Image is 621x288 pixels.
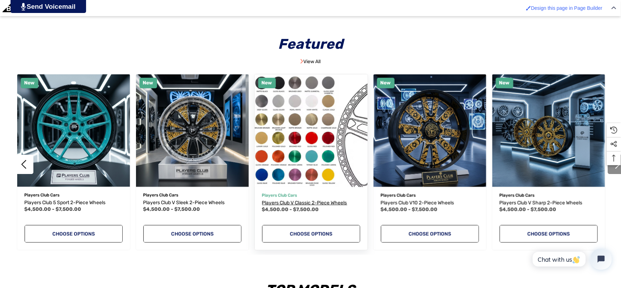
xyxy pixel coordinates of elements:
a: Players Club 5 Sport 2-Piece Wheels,Price range from $4,500.00 to $7,500.00 [17,74,130,187]
span: New [262,80,272,86]
span: New [381,80,391,86]
a: Choose Options [381,225,479,243]
svg: Recently Viewed [610,127,617,134]
p: Players Club Cars [25,191,123,200]
span: Players Club V Classic 2-Piece Wheels [262,200,347,206]
p: Players Club Cars [381,191,479,200]
p: Players Club Cars [143,191,241,200]
span: New [143,80,154,86]
span: Design this page in Page Builder [531,5,602,11]
span: New [499,80,510,86]
span: Featured [273,36,348,52]
span: Players Club 5 Sport 2-Piece Wheels [25,200,106,206]
a: Players Club V Sleek 2-Piece Wheels,Price range from $4,500.00 to $7,500.00 [136,74,249,187]
a: Choose Options [25,225,123,243]
svg: Social Media [610,141,617,148]
img: Close Admin Bar [612,6,616,9]
a: Choose Options [500,225,598,243]
svg: Top [607,155,621,162]
a: Enabled brush for page builder edit. Design this page in Page Builder [523,2,606,14]
p: Players Club Cars [500,191,598,200]
a: Players Club V Classic 2-Piece Wheels,Price range from $4,500.00 to $7,500.00 [255,74,368,187]
span: New [24,80,35,86]
img: Players Club 5 Sport 2-Piece Wheels [17,74,130,187]
img: Image Banner [300,59,303,64]
span: Players Club V10 2-Piece Wheels [381,200,454,206]
img: Players Club V Classic 2-Piece Wheels [249,69,373,193]
a: Choose Options [143,225,241,243]
span: $4,500.00 - $7,500.00 [143,207,200,213]
span: $4,500.00 - $7,500.00 [262,207,319,213]
button: Go to slide 2 of 3 [14,155,33,174]
a: Choose Options [262,225,360,243]
img: Players Club V Sleek 2-Piece Wheels [136,74,249,187]
p: Players Club Cars [262,191,360,200]
a: Players Club V Sharp 2-Piece Wheels,Price range from $4,500.00 to $7,500.00 [492,74,605,187]
a: View All [300,59,321,65]
span: $4,500.00 - $7,500.00 [381,207,438,213]
span: Players Club V Sharp 2-Piece Wheels [500,200,583,206]
span: $4,500.00 - $7,500.00 [500,207,557,213]
a: Players Club 5 Sport 2-Piece Wheels,Price range from $4,500.00 to $7,500.00 [25,199,123,207]
span: $4,500.00 - $7,500.00 [25,207,82,213]
img: Players Club V Sharp 2-Piece Wheels [492,74,605,187]
a: Players Club V Classic 2-Piece Wheels,Price range from $4,500.00 to $7,500.00 [262,199,360,207]
img: Players Club V10 2-Piece Wheels [374,74,486,187]
img: Enabled brush for page builder edit. [526,6,531,11]
img: PjwhLS0gR2VuZXJhdG9yOiBHcmF2aXQuaW8gLS0+PHN2ZyB4bWxucz0iaHR0cDovL3d3dy53My5vcmcvMjAwMC9zdmciIHhtb... [21,3,26,11]
a: Players Club V10 2-Piece Wheels,Price range from $4,500.00 to $7,500.00 [381,199,479,207]
iframe: Tidio Chat [525,243,618,276]
span: Players Club V Sleek 2-Piece Wheels [143,200,225,206]
a: Players Club V Sharp 2-Piece Wheels,Price range from $4,500.00 to $7,500.00 [500,199,598,207]
a: Players Club V10 2-Piece Wheels,Price range from $4,500.00 to $7,500.00 [374,74,486,187]
a: Players Club V Sleek 2-Piece Wheels,Price range from $4,500.00 to $7,500.00 [143,199,241,207]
